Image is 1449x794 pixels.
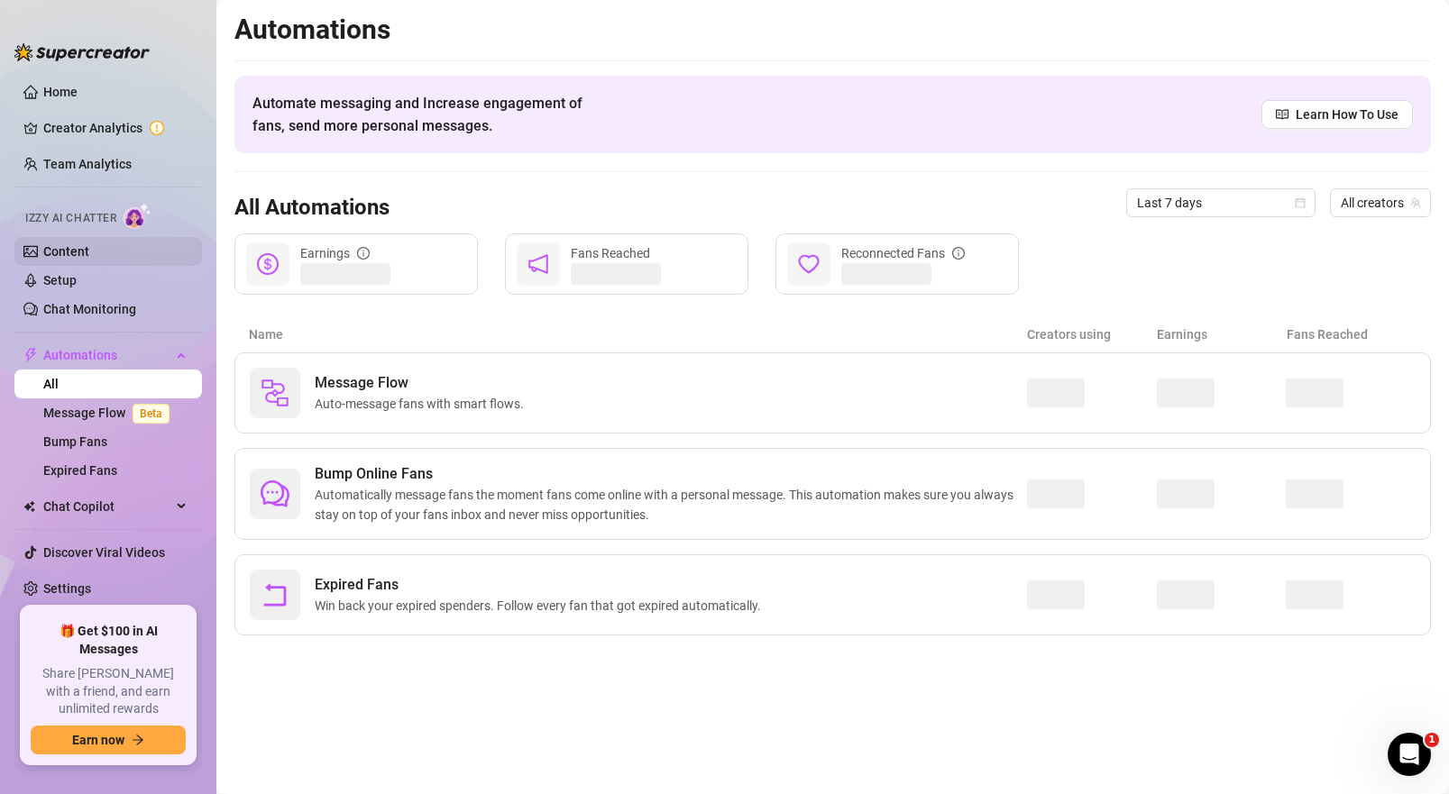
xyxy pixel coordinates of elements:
[1341,189,1420,216] span: All creators
[234,194,390,223] h3: All Automations
[249,324,1027,344] article: Name
[43,85,78,99] a: Home
[1388,733,1431,776] iframe: Intercom live chat
[31,665,186,718] span: Share [PERSON_NAME] with a friend, and earn unlimited rewards
[315,596,768,616] span: Win back your expired spenders. Follow every fan that got expired automatically.
[300,243,370,263] div: Earnings
[1157,324,1287,344] article: Earnings
[43,581,91,596] a: Settings
[14,43,150,61] img: logo-BBDzfeDw.svg
[261,479,289,508] span: comment
[315,574,768,596] span: Expired Fans
[952,247,965,260] span: info-circle
[315,394,531,414] span: Auto-message fans with smart flows.
[261,379,289,407] img: svg%3e
[527,253,549,275] span: notification
[132,734,144,746] span: arrow-right
[1287,324,1417,344] article: Fans Reached
[43,492,171,521] span: Chat Copilot
[43,545,165,560] a: Discover Viral Videos
[315,485,1027,525] span: Automatically message fans the moment fans come online with a personal message. This automation m...
[571,246,650,260] span: Fans Reached
[25,210,116,227] span: Izzy AI Chatter
[1410,197,1421,208] span: team
[315,372,531,394] span: Message Flow
[1295,197,1306,208] span: calendar
[1261,100,1413,129] a: Learn How To Use
[43,341,171,370] span: Automations
[43,377,59,391] a: All
[43,434,107,449] a: Bump Fans
[357,247,370,260] span: info-circle
[1276,108,1289,121] span: read
[1027,324,1157,344] article: Creators using
[31,726,186,754] button: Earn nowarrow-right
[1425,733,1439,747] span: 1
[234,13,1431,47] h2: Automations
[43,114,188,142] a: Creator Analytics exclamation-circle
[23,348,38,362] span: thunderbolt
[31,623,186,658] span: 🎁 Get $100 in AI Messages
[261,580,289,609] span: rollback
[252,92,600,137] span: Automate messaging and Increase engagement of fans, send more personal messages.
[43,244,89,259] a: Content
[841,243,965,263] div: Reconnected Fans
[72,733,124,747] span: Earn now
[798,253,820,275] span: heart
[23,500,35,513] img: Chat Copilot
[43,463,117,478] a: Expired Fans
[43,157,132,171] a: Team Analytics
[315,463,1027,485] span: Bump Online Fans
[257,253,279,275] span: dollar
[43,302,136,316] a: Chat Monitoring
[1296,105,1399,124] span: Learn How To Use
[43,406,177,420] a: Message FlowBeta
[124,203,151,229] img: AI Chatter
[133,404,170,424] span: Beta
[43,273,77,287] a: Setup
[1137,189,1305,216] span: Last 7 days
